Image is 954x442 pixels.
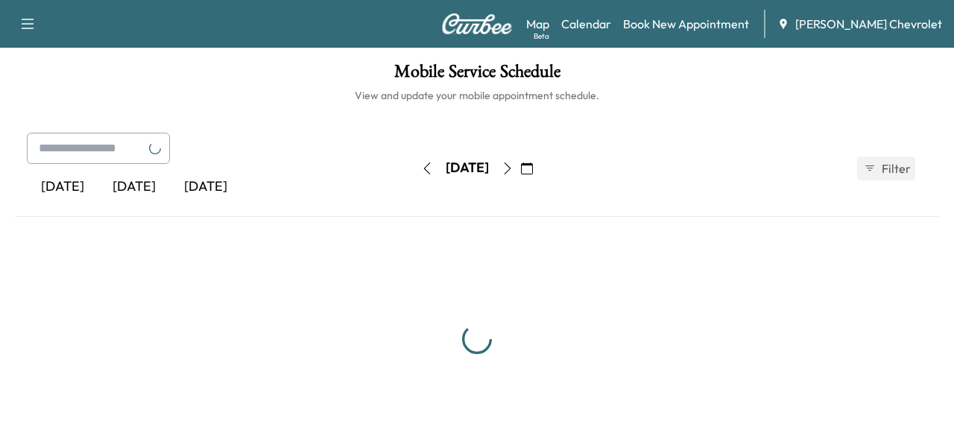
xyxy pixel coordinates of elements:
[857,157,915,180] button: Filter
[170,170,241,204] div: [DATE]
[15,63,939,88] h1: Mobile Service Schedule
[561,15,611,33] a: Calendar
[526,15,549,33] a: MapBeta
[623,15,749,33] a: Book New Appointment
[441,13,513,34] img: Curbee Logo
[534,31,549,42] div: Beta
[795,15,942,33] span: [PERSON_NAME] Chevrolet
[15,88,939,103] h6: View and update your mobile appointment schedule.
[882,160,909,177] span: Filter
[27,170,98,204] div: [DATE]
[446,159,489,177] div: [DATE]
[98,170,170,204] div: [DATE]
